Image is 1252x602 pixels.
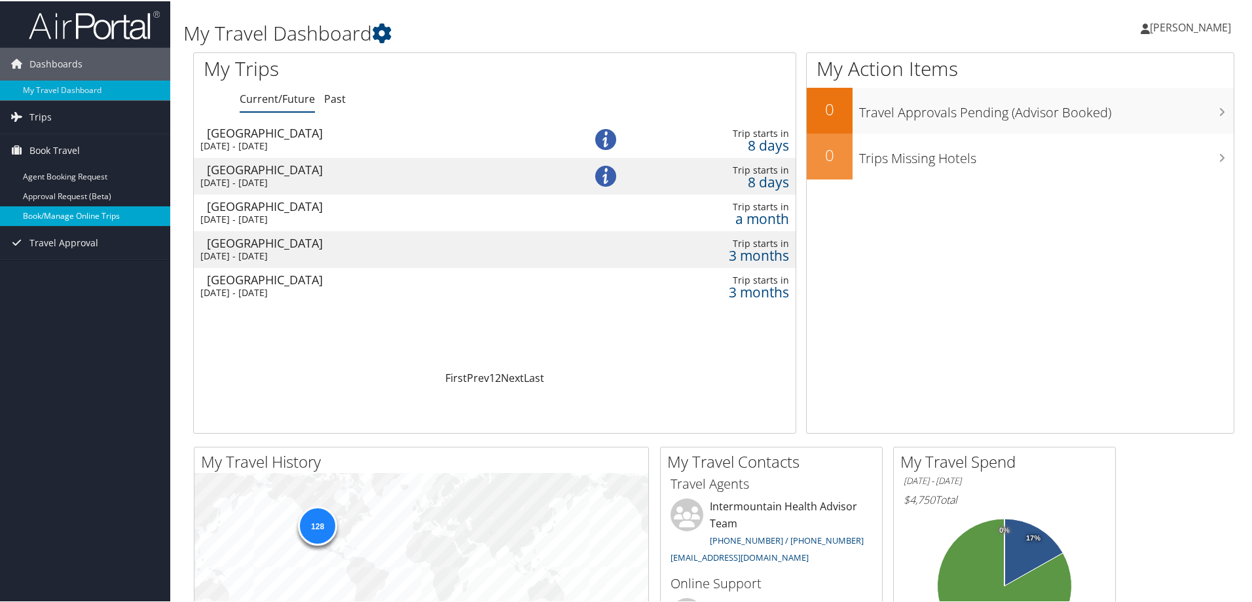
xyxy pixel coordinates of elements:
a: Current/Future [240,90,315,105]
h2: 0 [807,143,853,165]
h3: Travel Agents [671,474,872,492]
div: [DATE] - [DATE] [200,139,553,151]
div: [GEOGRAPHIC_DATA] [207,236,559,248]
div: Trip starts in [650,200,789,212]
h2: My Travel History [201,449,648,472]
a: 1 [489,369,495,384]
span: Book Travel [29,133,80,166]
h3: Online Support [671,573,872,592]
a: Prev [467,369,489,384]
h1: My Trips [204,54,535,81]
img: airportal-logo.png [29,9,160,39]
span: $4,750 [904,491,935,506]
div: [GEOGRAPHIC_DATA] [207,199,559,211]
a: [PHONE_NUMBER] / [PHONE_NUMBER] [710,533,864,545]
a: Past [324,90,346,105]
div: [DATE] - [DATE] [200,286,553,297]
h1: My Travel Dashboard [183,18,891,46]
li: Intermountain Health Advisor Team [664,497,879,567]
h2: My Travel Spend [900,449,1115,472]
a: 2 [495,369,501,384]
div: 3 months [650,285,789,297]
h6: [DATE] - [DATE] [904,474,1105,486]
tspan: 17% [1026,533,1040,541]
h2: My Travel Contacts [667,449,882,472]
div: [DATE] - [DATE] [200,176,553,187]
div: 8 days [650,175,789,187]
span: Dashboards [29,47,83,79]
h6: Total [904,491,1105,506]
img: alert-flat-solid-info.png [595,128,616,149]
h1: My Action Items [807,54,1234,81]
a: Last [524,369,544,384]
div: [DATE] - [DATE] [200,212,553,224]
a: [PERSON_NAME] [1141,7,1244,46]
span: Travel Approval [29,225,98,258]
div: Trip starts in [650,236,789,248]
div: Trip starts in [650,273,789,285]
span: [PERSON_NAME] [1150,19,1231,33]
h2: 0 [807,97,853,119]
div: 128 [298,505,337,544]
div: [GEOGRAPHIC_DATA] [207,162,559,174]
a: Next [501,369,524,384]
div: Trip starts in [650,163,789,175]
h3: Travel Approvals Pending (Advisor Booked) [859,96,1234,121]
div: [GEOGRAPHIC_DATA] [207,273,559,284]
a: 0Travel Approvals Pending (Advisor Booked) [807,86,1234,132]
a: First [445,369,467,384]
span: Trips [29,100,52,132]
div: 8 days [650,138,789,150]
div: [DATE] - [DATE] [200,249,553,261]
div: 3 months [650,248,789,260]
div: Trip starts in [650,126,789,138]
img: alert-flat-solid-info.png [595,164,616,185]
div: [GEOGRAPHIC_DATA] [207,126,559,138]
h3: Trips Missing Hotels [859,141,1234,166]
tspan: 0% [999,525,1010,533]
a: [EMAIL_ADDRESS][DOMAIN_NAME] [671,550,809,562]
div: a month [650,212,789,223]
a: 0Trips Missing Hotels [807,132,1234,178]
